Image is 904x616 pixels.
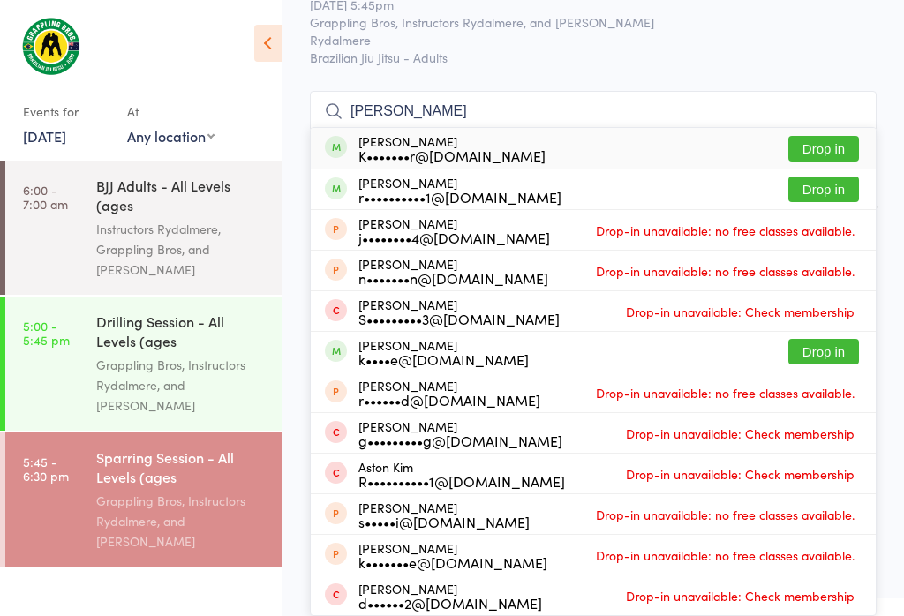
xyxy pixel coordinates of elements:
[358,515,530,529] div: s•••••i@[DOMAIN_NAME]
[96,176,267,219] div: BJJ Adults - All Levels (ages [DEMOGRAPHIC_DATA]+)
[358,190,561,204] div: r••••••••••1@[DOMAIN_NAME]
[358,474,565,488] div: R••••••••••1@[DOMAIN_NAME]
[788,339,859,364] button: Drop in
[96,355,267,416] div: Grappling Bros, Instructors Rydalmere, and [PERSON_NAME]
[5,297,282,431] a: 5:00 -5:45 pmDrilling Session - All Levels (ages [DEMOGRAPHIC_DATA]+)Grappling Bros, Instructors ...
[358,596,542,610] div: d••••••2@[DOMAIN_NAME]
[23,97,109,126] div: Events for
[591,258,859,284] span: Drop-in unavailable: no free classes available.
[358,134,546,162] div: [PERSON_NAME]
[591,379,859,406] span: Drop-in unavailable: no free classes available.
[621,420,859,447] span: Drop-in unavailable: Check membership
[96,219,267,280] div: Instructors Rydalmere, Grappling Bros, and [PERSON_NAME]
[23,454,69,483] time: 5:45 - 6:30 pm
[358,352,529,366] div: k••••e@[DOMAIN_NAME]
[5,161,282,295] a: 6:00 -7:00 amBJJ Adults - All Levels (ages [DEMOGRAPHIC_DATA]+)Instructors Rydalmere, Grappling B...
[358,338,529,366] div: [PERSON_NAME]
[23,126,66,146] a: [DATE]
[621,582,859,609] span: Drop-in unavailable: Check membership
[310,13,849,31] span: Grappling Bros, Instructors Rydalmere, and [PERSON_NAME]
[358,230,550,244] div: j••••••••4@[DOMAIN_NAME]
[358,433,562,447] div: g•••••••••g@[DOMAIN_NAME]
[358,216,550,244] div: [PERSON_NAME]
[358,541,547,569] div: [PERSON_NAME]
[127,97,215,126] div: At
[5,432,282,567] a: 5:45 -6:30 pmSparring Session - All Levels (ages [DEMOGRAPHIC_DATA]+)Grappling Bros, Instructors ...
[310,49,877,66] span: Brazilian Jiu Jitsu - Adults
[358,312,560,326] div: S•••••••••3@[DOMAIN_NAME]
[358,257,548,285] div: [PERSON_NAME]
[358,271,548,285] div: n•••••••n@[DOMAIN_NAME]
[358,176,561,204] div: [PERSON_NAME]
[310,31,849,49] span: Rydalmere
[358,393,540,407] div: r••••••d@[DOMAIN_NAME]
[358,460,565,488] div: Aston Kim
[358,582,542,610] div: [PERSON_NAME]
[358,148,546,162] div: K•••••••r@[DOMAIN_NAME]
[18,13,84,79] img: Grappling Bros Rydalmere
[127,126,215,146] div: Any location
[310,91,877,131] input: Search
[621,461,859,487] span: Drop-in unavailable: Check membership
[358,419,562,447] div: [PERSON_NAME]
[358,555,547,569] div: k•••••••e@[DOMAIN_NAME]
[591,217,859,244] span: Drop-in unavailable: no free classes available.
[96,447,267,491] div: Sparring Session - All Levels (ages [DEMOGRAPHIC_DATA]+)
[591,542,859,568] span: Drop-in unavailable: no free classes available.
[358,500,530,529] div: [PERSON_NAME]
[358,297,560,326] div: [PERSON_NAME]
[96,312,267,355] div: Drilling Session - All Levels (ages [DEMOGRAPHIC_DATA]+)
[591,501,859,528] span: Drop-in unavailable: no free classes available.
[788,136,859,162] button: Drop in
[23,319,70,347] time: 5:00 - 5:45 pm
[788,177,859,202] button: Drop in
[621,298,859,325] span: Drop-in unavailable: Check membership
[96,491,267,552] div: Grappling Bros, Instructors Rydalmere, and [PERSON_NAME]
[358,379,540,407] div: [PERSON_NAME]
[23,183,68,211] time: 6:00 - 7:00 am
